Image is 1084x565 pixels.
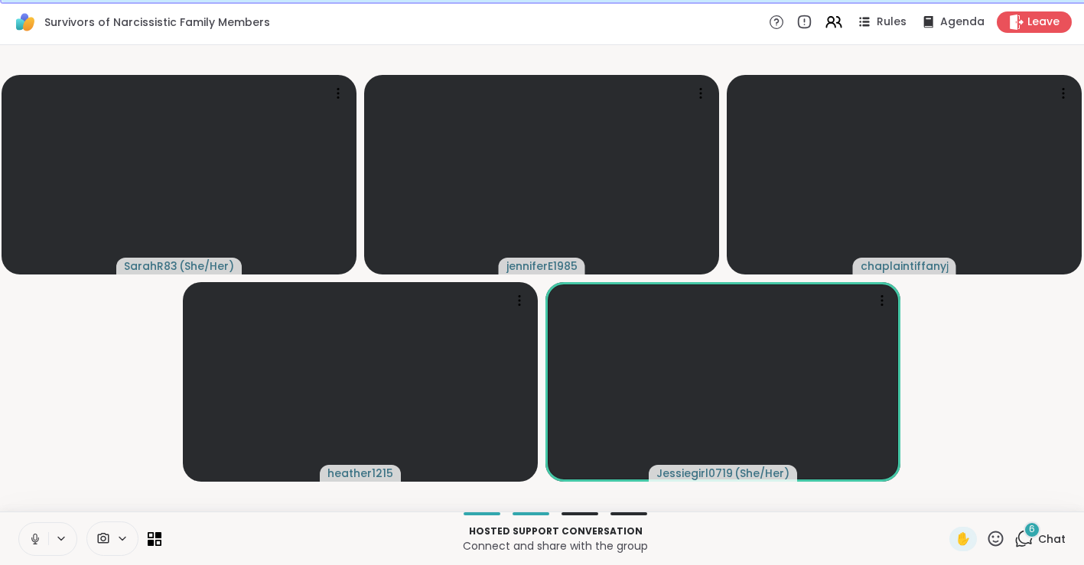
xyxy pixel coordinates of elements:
[171,538,940,554] p: Connect and share with the group
[171,524,940,538] p: Hosted support conversation
[179,258,234,274] span: ( She/Her )
[327,466,393,481] span: heather1215
[955,530,971,548] span: ✋
[44,15,270,30] span: Survivors of Narcissistic Family Members
[940,15,985,30] span: Agenda
[12,9,38,35] img: ShareWell Logomark
[1027,15,1060,30] span: Leave
[734,466,789,481] span: ( She/Her )
[656,466,733,481] span: Jessiegirl0719
[1038,531,1066,547] span: Chat
[506,258,578,274] span: jenniferE1985
[861,258,949,274] span: chaplaintiffanyj
[877,15,907,30] span: Rules
[124,258,177,274] span: SarahR83
[1029,523,1035,536] span: 6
